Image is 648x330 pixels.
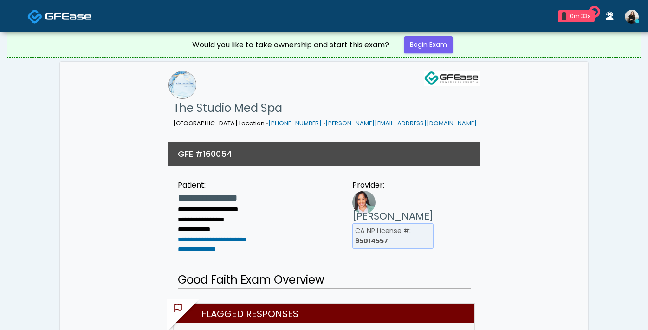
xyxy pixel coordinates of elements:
[27,9,43,24] img: Docovia
[178,180,246,191] div: Patient:
[352,209,434,223] h3: [PERSON_NAME]
[352,180,434,191] div: Provider:
[404,36,453,53] a: Begin Exam
[27,1,91,31] a: Docovia
[562,12,566,20] div: 1
[173,99,477,117] h1: The Studio Med Spa
[192,39,389,51] div: Would you like to take ownership and start this exam?
[45,12,91,21] img: Docovia
[424,71,480,86] img: GFEase Logo
[570,12,591,20] div: 0m 33s
[268,119,322,127] a: [PHONE_NUMBER]
[625,10,639,24] img: Sydney Lundberg
[352,191,376,214] img: Provider image
[178,272,471,289] h2: Good Faith Exam Overview
[173,119,477,127] small: [GEOGRAPHIC_DATA] Location
[266,119,268,127] span: •
[552,6,600,26] a: 1 0m 33s
[178,304,474,323] h2: Flagged Responses
[323,119,325,127] span: •
[325,119,477,127] a: [PERSON_NAME][EMAIL_ADDRESS][DOMAIN_NAME]
[168,71,196,99] img: The Studio Med Spa
[178,148,232,160] h3: GFE #160054
[352,223,434,249] li: CA NP License #:
[355,236,388,246] b: 95014557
